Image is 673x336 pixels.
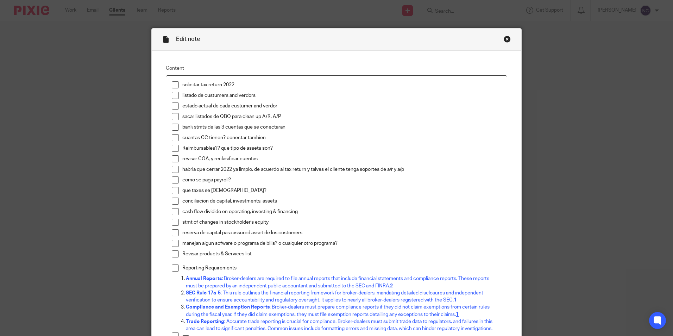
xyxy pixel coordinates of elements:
span: Edit note [176,36,200,42]
p: conciliacion de capital, investments, assets [182,198,501,205]
u: 1 [454,298,457,303]
p: Revisar products & Services list [182,250,501,257]
p: solicitar tax return 2022 [182,81,501,88]
strong: Trade Reporting [186,319,224,324]
p: Reporting Requirements [182,265,501,272]
p: cuantas CC tienen? conectar tambien [182,134,501,141]
p: revisar COA, y reclasificar cuentas [182,155,501,162]
p: estado actual de cada custumer and verdor [182,102,501,110]
strong: Annual Reports [186,276,222,281]
a: Compliance and Exemption Reports: Broker-dealers must prepare compliance reports if they did not ... [186,305,491,317]
p: habria que cerrar 2022 ya limpio, de acuerdo al tax return y talves el cliente tenga soportes de ... [182,166,501,173]
p: que taxes se [DEMOGRAPHIC_DATA]? [182,187,501,194]
p: manejan algun sofware o programa de bills? o cualquier otro programa? [182,240,501,247]
p: listado de custumers and verdors [182,92,501,99]
a: SEC Rule 17a-5: This rule outlines the financial reporting framework for broker-dealers, mandatin... [186,291,484,303]
p: Reimbursables?? que tipo de assets son? [182,145,501,152]
a: Annual Reports: Broker-dealers are required to file annual reports that include financial stateme... [186,276,490,288]
p: reserva de capital para assured asset de los customers [182,229,501,236]
p: stmt of changes in stockholder's equity [182,219,501,226]
p: bank stmts de las 3 cuentas que se conectaran [182,124,501,131]
a: Trade Reporting: Accurate trade reporting is crucial for compliance. Broker-dealers must submit t... [186,319,493,331]
p: sacar listados de QBO para clean up A/R, A/P [182,113,501,120]
u: 1 [456,312,459,317]
p: cash flow dividido en operating, investing & financing [182,208,501,215]
div: Close this dialog window [504,36,511,43]
label: Content [166,65,507,72]
strong: Compliance and Exemption Reports [186,305,270,310]
strong: SEC Rule 17a-5 [186,291,221,295]
u: 2 [390,284,393,288]
p: como se paga payroll? [182,176,501,183]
